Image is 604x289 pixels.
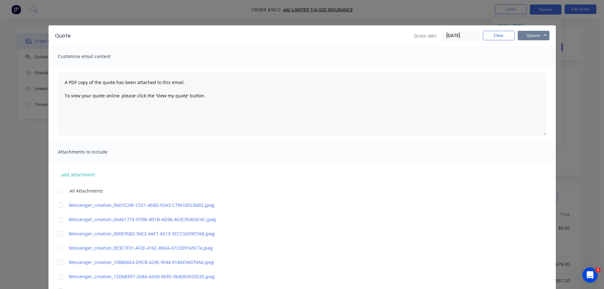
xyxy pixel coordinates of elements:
[69,259,517,266] a: Messenger_creation_1088D6E4-D9CB-429E-9F44-018AE9A070A6.jpeg
[69,202,517,208] a: Messenger_creation_06D1E24F-C921-458D-92A3-C7961B5CB402.jpeg
[414,32,437,39] span: Quote date
[58,52,128,61] span: Customise email content
[55,32,71,40] div: Quote
[518,31,549,40] button: Options
[69,273,517,280] a: Messenger_creation_15D6B397-2A8A-42AD-8E85-964D65920535.jpeg
[483,31,515,40] button: Close
[595,267,601,273] span: 1
[69,187,103,194] span: All Attachments
[58,170,98,179] button: add attachment
[582,267,598,283] iframe: Intercom live chat
[58,148,128,156] span: Attachments to include
[69,245,517,251] a: Messenger_creation_0E3C7F31-AF2F-416C-B65A-07C039169C74.jpeg
[58,72,546,136] textarea: A PDF copy of the quote has been attached to this email. To view your quote online, please click ...
[69,216,517,223] a: Messenger_creation_0AA61773-97DB-4D1B-AD36-463C95403C4C.jpeg
[69,230,517,237] a: Messenger_creation_0D0E95B2-96E2-4AF7-A513-3CCC5039D7A8.jpeg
